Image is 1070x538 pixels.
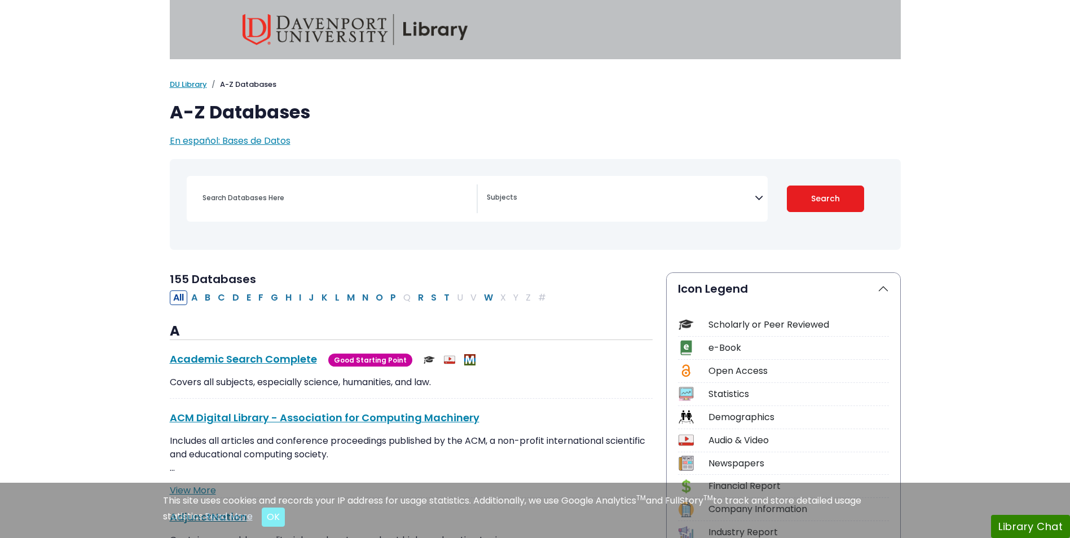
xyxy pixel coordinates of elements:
a: Read More [205,510,253,523]
button: Filter Results L [332,290,343,305]
div: Scholarly or Peer Reviewed [708,318,889,332]
button: Filter Results F [255,290,267,305]
a: Academic Search Complete [170,352,317,366]
img: Icon Open Access [679,363,693,378]
img: Scholarly or Peer Reviewed [424,354,435,365]
div: Newspapers [708,457,889,470]
button: Filter Results G [267,290,281,305]
button: Filter Results R [415,290,427,305]
img: Icon Newspapers [679,456,694,471]
h1: A-Z Databases [170,102,901,123]
button: Filter Results H [282,290,295,305]
button: All [170,290,187,305]
img: Icon Audio & Video [679,433,694,448]
span: 155 Databases [170,271,256,287]
button: Filter Results W [481,290,496,305]
span: Good Starting Point [328,354,412,367]
button: Filter Results M [344,290,358,305]
button: Icon Legend [667,273,900,305]
sup: TM [636,493,646,502]
button: Filter Results S [428,290,440,305]
p: Covers all subjects, especially science, humanities, and law. [170,376,653,389]
img: Davenport University Library [243,14,468,45]
a: ACM Digital Library - Association for Computing Machinery [170,411,479,425]
a: DU Library [170,79,207,90]
button: Filter Results E [243,290,254,305]
li: A-Z Databases [207,79,276,90]
div: This site uses cookies and records your IP address for usage statistics. Additionally, we use Goo... [163,494,908,527]
nav: Search filters [170,159,901,250]
p: Includes all articles and conference proceedings published by the ACM, a non-profit international... [170,434,653,475]
button: Filter Results T [441,290,453,305]
button: Filter Results O [372,290,386,305]
div: e-Book [708,341,889,355]
input: Search database by title or keyword [196,189,477,206]
img: Icon Financial Report [679,479,694,494]
button: Filter Results D [229,290,243,305]
div: Alpha-list to filter by first letter of database name [170,290,551,303]
div: Demographics [708,411,889,424]
textarea: Search [487,194,755,203]
sup: TM [703,493,713,502]
div: Financial Report [708,479,889,493]
h3: A [170,323,653,340]
button: Filter Results B [201,290,214,305]
div: Statistics [708,387,889,401]
button: Filter Results C [214,290,228,305]
div: Open Access [708,364,889,378]
button: Library Chat [991,515,1070,538]
img: Icon Scholarly or Peer Reviewed [679,317,694,332]
button: Filter Results A [188,290,201,305]
img: Audio & Video [444,354,455,365]
a: En español: Bases de Datos [170,134,290,147]
div: Audio & Video [708,434,889,447]
img: Icon Demographics [679,409,694,425]
nav: breadcrumb [170,79,901,90]
button: Close [262,508,285,527]
img: Icon e-Book [679,340,694,355]
img: MeL (Michigan electronic Library) [464,354,475,365]
button: Filter Results P [387,290,399,305]
button: Submit for Search Results [787,186,864,212]
button: Filter Results I [296,290,305,305]
button: Filter Results N [359,290,372,305]
button: Filter Results K [318,290,331,305]
button: Filter Results J [305,290,318,305]
img: Icon Statistics [679,386,694,402]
